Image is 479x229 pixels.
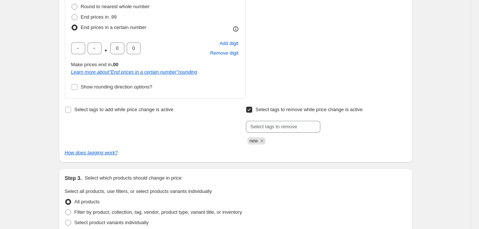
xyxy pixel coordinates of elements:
span: Show rounding direction options? [81,84,152,90]
input: Select tags to remove [246,121,320,133]
a: Learn more about"End prices in a certain number"rounding [71,69,197,75]
span: Make prices end in [71,62,118,67]
a: How does tagging work? [65,150,118,155]
span: Filter by product, collection, tag, vendor, product type, variant title, or inventory [74,209,242,215]
span: new [250,138,258,143]
button: Remove placeholder [209,48,239,58]
span: Select all products, use filters, or select products variants individually [65,188,212,194]
input: ﹡ [127,42,141,54]
h2: Step 3. [65,174,82,182]
input: ﹡ [88,42,102,54]
span: Select tags to add while price change is active [74,107,174,112]
span: All products [74,199,100,204]
button: Add placeholder [218,39,239,48]
span: . [104,42,108,54]
span: Remove digit [210,49,238,57]
p: Select which products should change in price [85,174,181,182]
span: Select product variants individually [74,220,149,225]
button: Remove new [258,138,265,144]
span: Select tags to remove while price change is active [256,107,363,112]
input: ﹡ [71,42,85,54]
input: ﹡ [110,42,124,54]
b: .00 [112,62,118,67]
span: Round to nearest whole number [81,4,150,9]
span: End prices in .99 [81,14,117,20]
i: Learn more about " End prices in a certain number " rounding [71,69,197,75]
span: Add digit [219,40,238,47]
span: End prices in a certain number [81,25,146,30]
